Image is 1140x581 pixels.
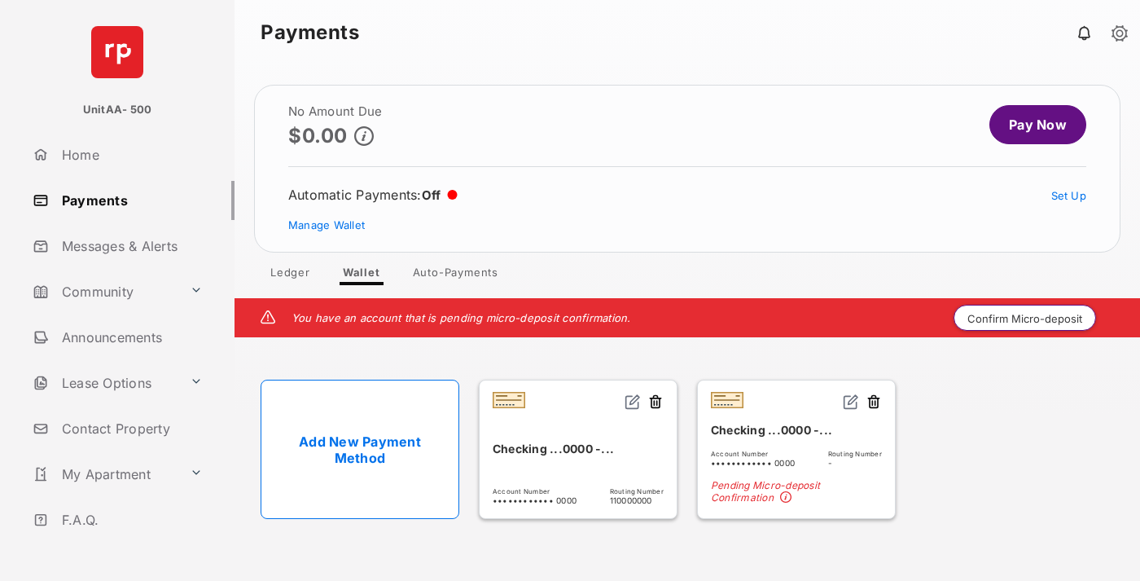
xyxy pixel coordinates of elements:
span: •••••••••••• 0000 [711,458,795,468]
a: Wallet [330,266,393,285]
a: Lease Options [26,363,183,403]
span: Off [422,187,441,203]
span: Account Number [493,487,577,495]
a: Payments [26,181,235,220]
a: Home [26,135,235,174]
em: You have an account that is pending micro-deposit confirmation. [292,311,631,324]
a: My Apartment [26,455,183,494]
a: Community [26,272,183,311]
div: Checking ...0000 -... [711,416,882,443]
p: UnitAA- 500 [83,102,152,118]
span: 110000000 [610,495,664,505]
a: Announcements [26,318,235,357]
p: $0.00 [288,125,348,147]
span: Routing Number [828,450,882,458]
div: Automatic Payments : [288,187,458,203]
a: F.A.Q. [26,500,235,539]
span: Pending Micro-deposit Confirmation [711,479,882,505]
a: Ledger [257,266,323,285]
img: svg+xml;base64,PHN2ZyB4bWxucz0iaHR0cDovL3d3dy53My5vcmcvMjAwMC9zdmciIHdpZHRoPSI2NCIgaGVpZ2h0PSI2NC... [91,26,143,78]
span: •••••••••••• 0000 [493,495,577,505]
img: svg+xml;base64,PHN2ZyB2aWV3Qm94PSIwIDAgMjQgMjQiIHdpZHRoPSIxNiIgaGVpZ2h0PSIxNiIgZmlsbD0ibm9uZSIgeG... [843,394,859,410]
h2: No Amount Due [288,105,382,118]
strong: Payments [261,23,359,42]
a: Contact Property [26,409,235,448]
span: Routing Number [610,487,664,495]
button: Confirm Micro-deposit [954,305,1096,331]
a: Set Up [1051,189,1087,202]
a: Auto-Payments [400,266,511,285]
span: - [828,458,882,468]
a: Add New Payment Method [261,380,459,519]
a: Manage Wallet [288,218,365,231]
span: Account Number [711,450,795,458]
img: svg+xml;base64,PHN2ZyB2aWV3Qm94PSIwIDAgMjQgMjQiIHdpZHRoPSIxNiIgaGVpZ2h0PSIxNiIgZmlsbD0ibm9uZSIgeG... [625,394,641,410]
div: Checking ...0000 -... [493,435,664,462]
a: Messages & Alerts [26,227,235,266]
